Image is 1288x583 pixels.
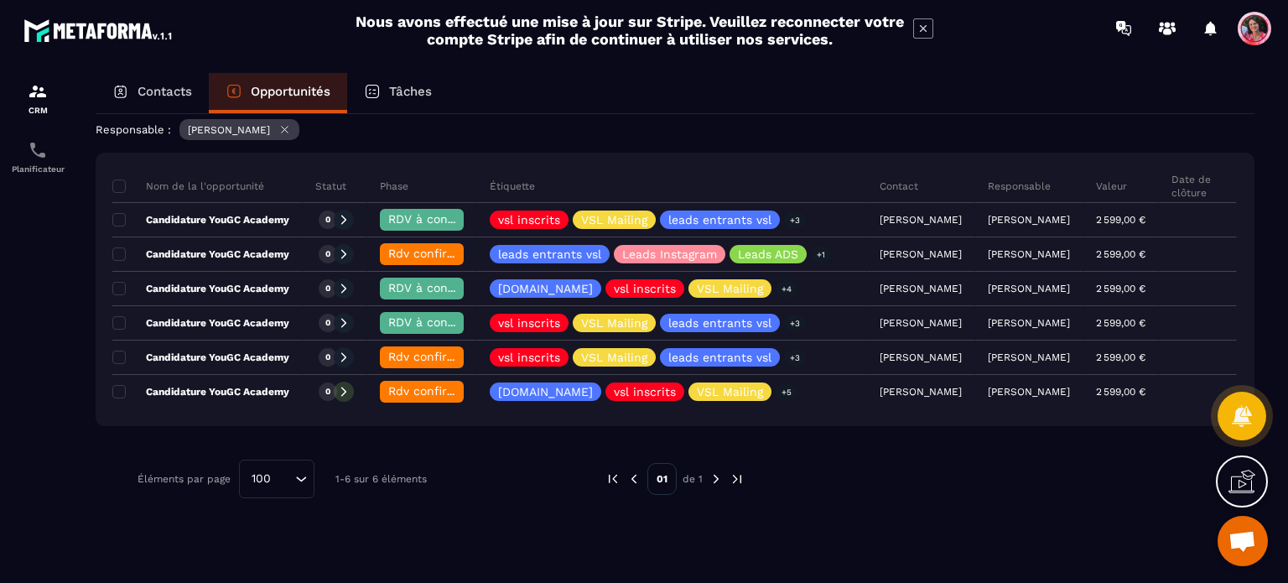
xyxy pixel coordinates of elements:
span: RDV à confimer ❓ [388,315,496,329]
a: Ouvrir le chat [1218,516,1268,566]
p: Contacts [138,84,192,99]
p: leads entrants vsl [668,351,771,363]
p: [PERSON_NAME] [188,124,270,136]
p: 0 [325,283,330,294]
p: leads entrants vsl [668,317,771,329]
div: Search for option [239,460,314,498]
span: Rdv confirmé ✅ [388,384,483,398]
span: Rdv confirmé ✅ [388,350,483,363]
span: RDV à confimer ❓ [388,212,496,226]
a: Tâches [347,73,449,113]
p: [PERSON_NAME] [988,283,1070,294]
p: VSL Mailing [581,317,647,329]
p: Candidature YouGC Academy [112,385,289,398]
p: Statut [315,180,346,193]
p: leads entrants vsl [498,248,601,260]
p: Étiquette [490,180,535,193]
span: RDV à confimer ❓ [388,281,496,294]
p: 2 599,00 € [1096,317,1145,329]
p: 0 [325,214,330,226]
p: 0 [325,317,330,329]
p: [PERSON_NAME] [988,248,1070,260]
p: [DOMAIN_NAME] [498,386,593,398]
p: 2 599,00 € [1096,351,1145,363]
p: +1 [811,246,831,263]
p: 0 [325,351,330,363]
span: 100 [246,470,277,488]
p: Candidature YouGC Academy [112,351,289,364]
p: 01 [647,463,677,495]
p: [PERSON_NAME] [988,214,1070,226]
p: vsl inscrits [498,351,560,363]
p: Planificateur [4,164,71,174]
p: de 1 [683,472,703,486]
p: 2 599,00 € [1096,248,1145,260]
img: next [709,471,724,487]
p: CRM [4,106,71,115]
p: Leads Instagram [622,248,717,260]
p: 1-6 sur 6 éléments [335,473,427,485]
p: 2 599,00 € [1096,214,1145,226]
a: Contacts [96,73,209,113]
a: schedulerschedulerPlanificateur [4,128,71,186]
p: vsl inscrits [498,214,560,226]
p: Date de clôture [1171,173,1223,200]
p: Candidature YouGC Academy [112,316,289,330]
p: [PERSON_NAME] [988,317,1070,329]
span: Rdv confirmé ✅ [388,247,483,260]
h2: Nous avons effectué une mise à jour sur Stripe. Veuillez reconnecter votre compte Stripe afin de ... [355,13,905,48]
p: [PERSON_NAME] [988,351,1070,363]
p: Tâches [389,84,432,99]
p: VSL Mailing [697,386,763,398]
p: VSL Mailing [581,214,647,226]
p: Candidature YouGC Academy [112,282,289,295]
p: leads entrants vsl [668,214,771,226]
img: logo [23,15,174,45]
p: [DOMAIN_NAME] [498,283,593,294]
img: scheduler [28,140,48,160]
p: Opportunités [251,84,330,99]
p: +3 [784,211,806,229]
p: Responsable : [96,123,171,136]
p: 2 599,00 € [1096,386,1145,398]
p: 2 599,00 € [1096,283,1145,294]
p: vsl inscrits [498,317,560,329]
a: Opportunités [209,73,347,113]
input: Search for option [277,470,291,488]
p: 0 [325,248,330,260]
p: 0 [325,386,330,398]
img: next [730,471,745,487]
p: Candidature YouGC Academy [112,247,289,261]
p: vsl inscrits [614,283,676,294]
p: +3 [784,315,806,332]
p: Nom de la l'opportunité [112,180,264,193]
p: VSL Mailing [697,283,763,294]
p: Contact [880,180,918,193]
p: +4 [776,280,797,298]
p: Phase [380,180,408,193]
img: formation [28,81,48,102]
p: Candidature YouGC Academy [112,213,289,226]
img: prev [626,471,641,487]
p: VSL Mailing [581,351,647,363]
p: Leads ADS [738,248,798,260]
p: Responsable [988,180,1051,193]
p: Valeur [1096,180,1127,193]
img: prev [605,471,621,487]
p: Éléments par page [138,473,231,485]
p: +3 [784,349,806,367]
p: vsl inscrits [614,386,676,398]
p: [PERSON_NAME] [988,386,1070,398]
a: formationformationCRM [4,69,71,128]
p: +5 [776,383,797,401]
